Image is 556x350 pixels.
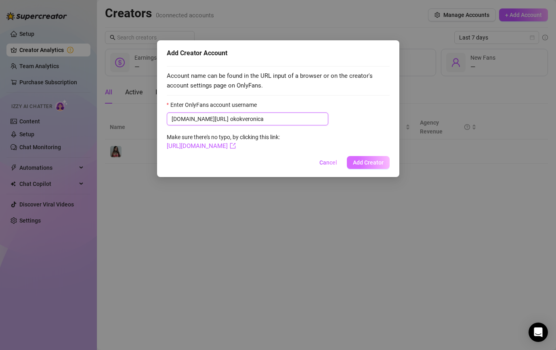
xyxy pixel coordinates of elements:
[319,159,337,166] span: Cancel
[230,143,236,149] span: export
[529,323,548,342] div: Open Intercom Messenger
[313,156,344,169] button: Cancel
[167,48,390,58] div: Add Creator Account
[347,156,390,169] button: Add Creator
[167,71,390,90] span: Account name can be found in the URL input of a browser or on the creator's account settings page...
[172,115,229,123] span: [DOMAIN_NAME][URL]
[353,159,384,166] span: Add Creator
[167,142,236,150] a: [URL][DOMAIN_NAME]export
[230,115,323,123] input: Enter OnlyFans account username
[167,100,262,109] label: Enter OnlyFans account username
[167,134,280,149] span: Make sure there's no typo, by clicking this link:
